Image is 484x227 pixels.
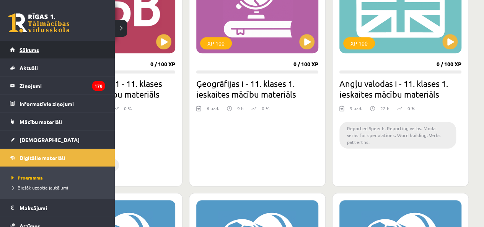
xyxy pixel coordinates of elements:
a: Rīgas 1. Tālmācības vidusskola [8,13,70,33]
a: Ziņojumi178 [10,77,105,95]
h2: Ģeogrāfijas i - 11. klases 1. ieskaites mācību materiāls [196,78,318,100]
div: 9 uzd. [350,105,362,116]
a: Sākums [10,41,105,59]
span: Biežāk uzdotie jautājumi [10,185,68,191]
div: XP 100 [200,37,232,49]
p: 22 h [380,105,389,112]
p: 0 % [262,105,269,112]
a: Biežāk uzdotie jautājumi [10,184,107,191]
a: Aktuāli [10,59,105,77]
div: XP 100 [343,37,375,49]
span: Aktuāli [20,64,38,71]
a: Maksājumi [10,199,105,217]
h2: Angļu valodas i - 11. klases 1. ieskaites mācību materiāls [339,78,461,100]
span: Programma [10,175,43,181]
a: Informatīvie ziņojumi [10,95,105,113]
legend: Maksājumi [20,199,105,217]
a: Programma [10,174,107,181]
i: 178 [92,81,105,91]
li: Reported Speech. Reporting verbs. Modal verbs for speculations. Word building. Verbs pattertns. [339,122,456,149]
legend: Informatīvie ziņojumi [20,95,105,113]
span: Mācību materiāli [20,118,62,125]
p: 0 % [124,105,132,112]
p: 0 % [407,105,415,112]
p: 9 h [237,105,244,112]
span: Sākums [20,46,39,53]
a: [DEMOGRAPHIC_DATA] [10,131,105,149]
div: 6 uzd. [207,105,219,116]
span: Digitālie materiāli [20,154,65,161]
legend: Ziņojumi [20,77,105,95]
a: Digitālie materiāli [10,149,105,167]
a: Mācību materiāli [10,113,105,131]
span: [DEMOGRAPHIC_DATA] [20,136,80,143]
